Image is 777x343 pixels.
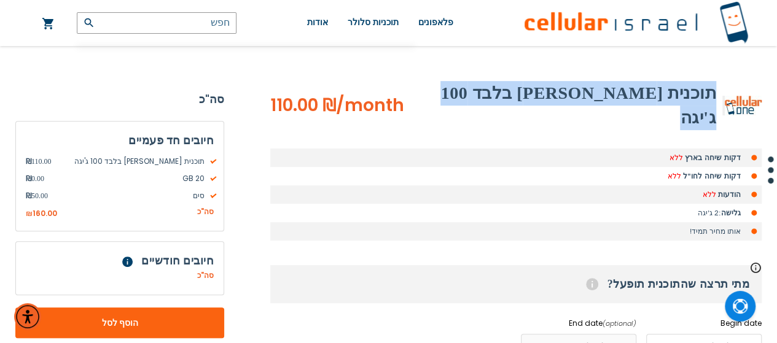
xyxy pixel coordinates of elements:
span: ללא [703,190,716,199]
div: תפריט נגישות [14,303,41,330]
strong: גלישה: [719,208,741,218]
span: ₪ [26,209,33,220]
span: 0.00 [26,173,44,184]
span: ₪ [26,173,31,184]
span: חיובים חודשיים [141,253,214,268]
span: תוכנית [PERSON_NAME] בלבד 100 ג'יגה [52,156,214,167]
strong: דקות שיחה בארץ [685,153,741,163]
li: אותו מחיר תמיד! [270,222,762,241]
span: Help [122,256,133,267]
span: הוסף לסל [56,317,184,330]
input: חפש [77,12,236,34]
img: לוגו סלולר ישראל [525,1,748,45]
span: סים [48,190,214,201]
span: פלאפונים [418,18,453,27]
span: ₪ [26,156,31,167]
span: 20 GB [44,173,214,184]
button: הוסף לסל [15,307,224,338]
label: End date [521,318,636,329]
span: ללא [670,153,683,163]
span: ‏110.00 ₪ [270,93,336,117]
span: 160.00 [33,208,57,218]
span: ₪ [26,190,31,201]
img: תוכנית וייז בלבד 2 גיגה [725,96,762,115]
h3: מתי תרצה שהתוכנית תופעל? [270,265,762,303]
h2: תוכנית [PERSON_NAME] בלבד 100 ג'יגה [404,81,716,130]
span: סה"כ [197,270,214,281]
span: /month [336,93,404,118]
span: 110.00 [26,156,52,167]
strong: הודעות [718,190,741,199]
strong: דקות שיחה לחו"ל [683,171,741,181]
li: 2 ג'יגה [270,204,762,222]
span: תוכניות סלולר [348,18,399,27]
span: ללא [668,171,681,181]
span: 50.00 [26,190,48,201]
span: Help [586,278,598,290]
i: (optional) [603,318,636,328]
span: סה"כ [197,206,214,218]
h3: חיובים חד פעמיים [26,131,214,150]
span: אודות [307,18,328,27]
strong: סה"כ [15,90,224,109]
label: Begin date [646,318,762,329]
